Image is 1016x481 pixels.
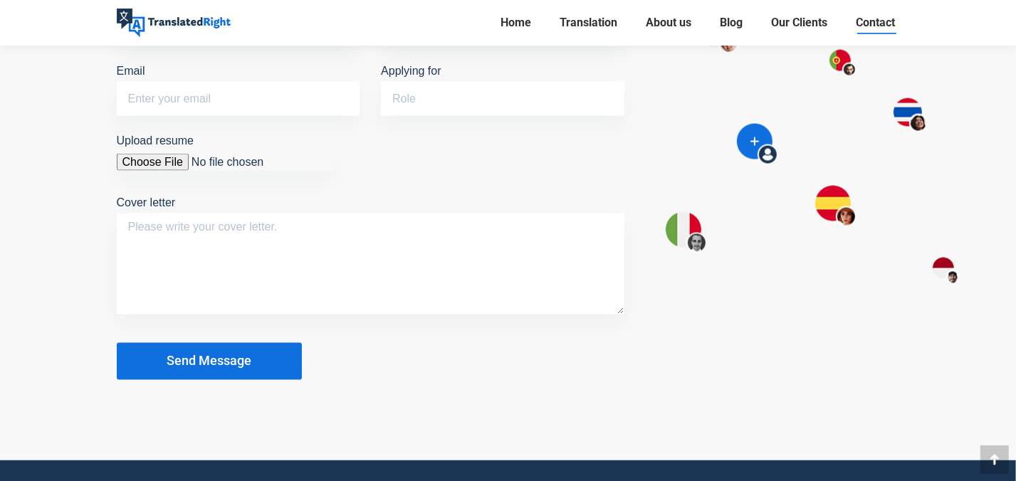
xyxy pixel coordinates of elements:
[117,343,302,380] button: Send Message
[497,13,536,33] a: Home
[167,354,251,369] span: Send Message
[117,65,360,105] label: Email
[642,13,696,33] a: About us
[768,13,832,33] a: Our Clients
[501,16,532,30] span: Home
[117,154,332,171] input: Upload resume
[117,213,624,314] textarea: Cover letter
[646,16,692,30] span: About us
[117,82,360,116] input: Email
[117,134,332,168] label: Upload resume
[381,82,624,116] input: Applying for
[721,16,743,30] span: Blog
[857,16,896,30] span: Contact
[560,16,618,30] span: Translation
[772,16,828,30] span: Our Clients
[852,13,900,33] a: Contact
[117,196,624,230] label: Cover letter
[381,65,624,105] label: Applying for
[716,13,748,33] a: Blog
[117,9,231,37] img: Translated Right
[556,13,622,33] a: Translation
